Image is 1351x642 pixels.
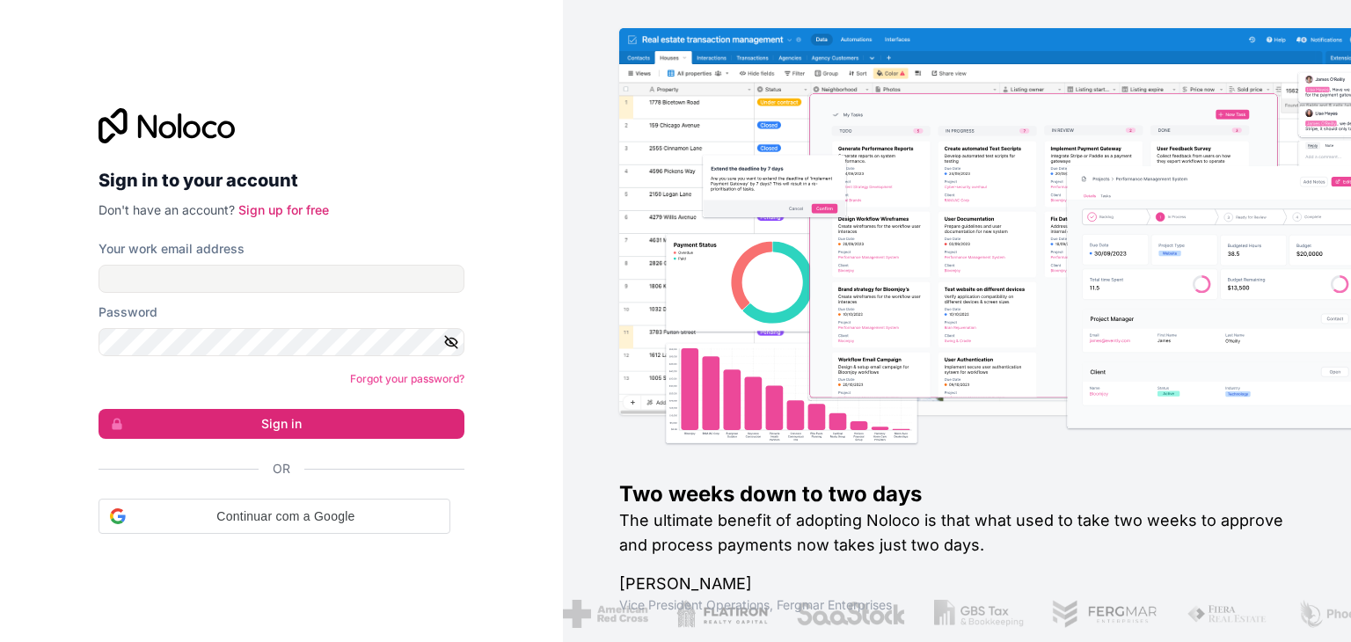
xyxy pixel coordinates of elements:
[619,572,1295,596] h1: [PERSON_NAME]
[99,164,464,196] h2: Sign in to your account
[99,265,464,293] input: Email address
[619,508,1295,558] h2: The ultimate benefit of adopting Noloco is that what used to take two weeks to approve and proces...
[562,600,647,628] img: /assets/american-red-cross-BAupjrZR.png
[99,202,235,217] span: Don't have an account?
[99,240,245,258] label: Your work email address
[238,202,329,217] a: Sign up for free
[273,460,290,478] span: Or
[99,409,464,439] button: Sign in
[99,303,157,321] label: Password
[99,328,464,356] input: Password
[619,596,1295,614] h1: Vice President Operations , Fergmar Enterprises
[350,372,464,385] a: Forgot your password?
[99,499,450,534] div: Continuar com a Google
[619,480,1295,508] h1: Two weeks down to two days
[133,507,439,526] span: Continuar com a Google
